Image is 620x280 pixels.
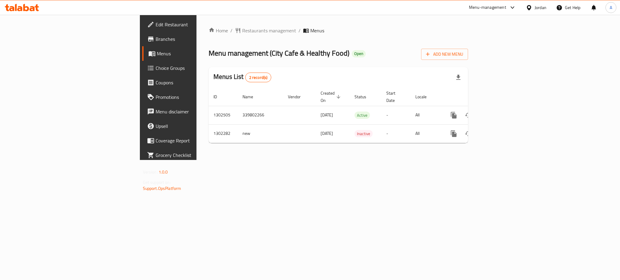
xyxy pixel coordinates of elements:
td: 339802266 [238,106,283,124]
a: Restaurants management [235,27,296,34]
a: Coverage Report [142,133,243,148]
td: new [238,124,283,143]
span: Status [355,93,374,100]
span: Coupons [156,79,239,86]
div: Export file [451,70,466,85]
span: Branches [156,35,239,43]
span: 1.0.0 [159,168,168,176]
span: Coverage Report [156,137,239,144]
button: Add New Menu [421,49,468,60]
span: Menus [157,50,239,57]
a: Menus [142,46,243,61]
span: 2 record(s) [246,75,271,80]
span: ID [213,93,225,100]
span: [DATE] [321,129,333,137]
button: more [447,108,461,122]
span: Upsell [156,122,239,130]
span: Promotions [156,93,239,101]
h2: Menus List [213,72,271,82]
li: / [298,27,301,34]
div: Open [352,50,366,57]
nav: breadcrumb [209,27,468,34]
a: Choice Groups [142,61,243,75]
span: Start Date [386,90,403,104]
span: Active [355,112,370,119]
span: Created On [321,90,342,104]
span: Name [242,93,261,100]
span: Add New Menu [426,50,463,58]
a: Edit Restaurant [142,17,243,32]
div: Menu-management [469,4,506,11]
a: Coupons [142,75,243,90]
a: Support.OpsPlatform [143,184,181,192]
a: Grocery Checklist [142,148,243,162]
span: Restaurants management [242,27,296,34]
a: Upsell [142,119,243,133]
td: All [411,106,442,124]
span: Menus [310,27,324,34]
button: Change Status [461,108,476,122]
span: Open [352,51,366,56]
span: Edit Restaurant [156,21,239,28]
span: Menu disclaimer [156,108,239,115]
table: enhanced table [209,88,510,143]
span: Get support on: [143,178,171,186]
td: - [381,106,411,124]
span: Choice Groups [156,64,239,72]
button: more [447,126,461,141]
div: Jordan [535,4,546,11]
a: Menu disclaimer [142,104,243,119]
td: - [381,124,411,143]
td: All [411,124,442,143]
a: Promotions [142,90,243,104]
button: Change Status [461,126,476,141]
span: [DATE] [321,111,333,119]
span: Vendor [288,93,308,100]
span: Locale [415,93,434,100]
span: Menu management ( City Cafe & Healthy Food ) [209,46,349,60]
a: Branches [142,32,243,46]
span: Version: [143,168,158,176]
span: Inactive [355,130,373,137]
span: A [610,4,612,11]
span: Grocery Checklist [156,151,239,159]
th: Actions [442,88,510,106]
